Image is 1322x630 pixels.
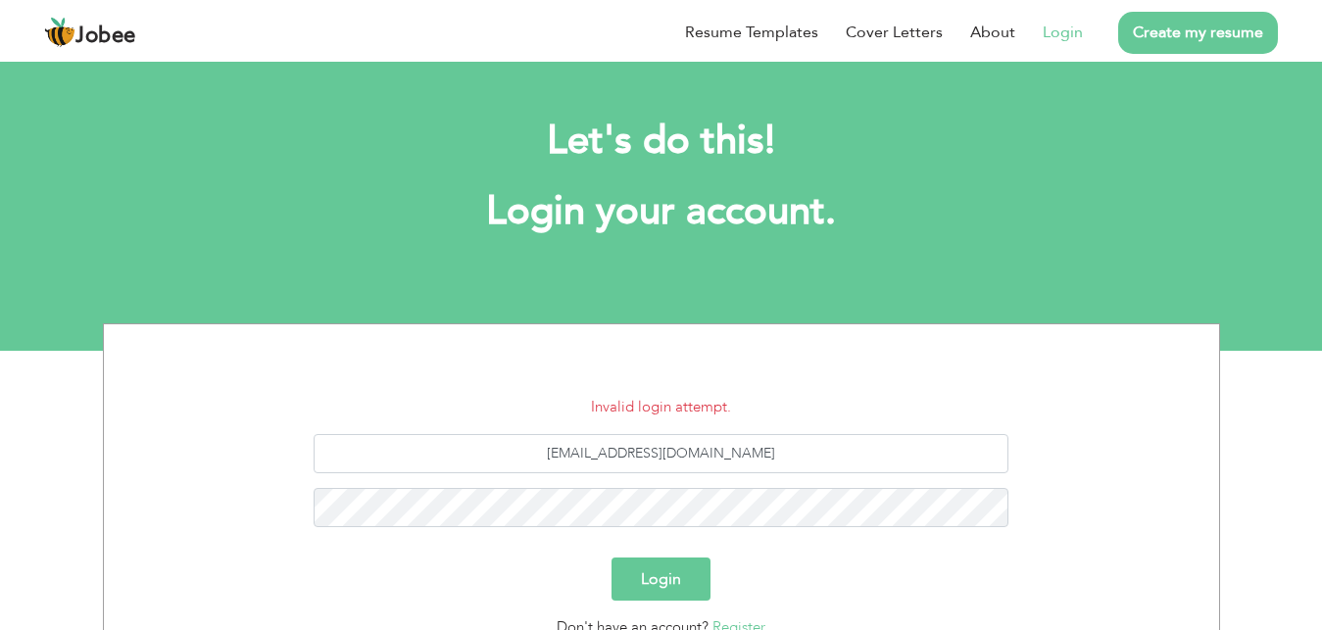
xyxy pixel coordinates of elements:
[132,186,1191,237] h1: Login your account.
[119,396,1204,418] li: Invalid login attempt.
[1118,12,1278,54] a: Create my resume
[846,21,943,44] a: Cover Letters
[44,17,136,48] a: Jobee
[685,21,818,44] a: Resume Templates
[1043,21,1083,44] a: Login
[132,116,1191,167] h2: Let's do this!
[314,434,1008,473] input: Email
[612,557,710,601] button: Login
[970,21,1015,44] a: About
[44,17,75,48] img: jobee.io
[75,25,136,47] span: Jobee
